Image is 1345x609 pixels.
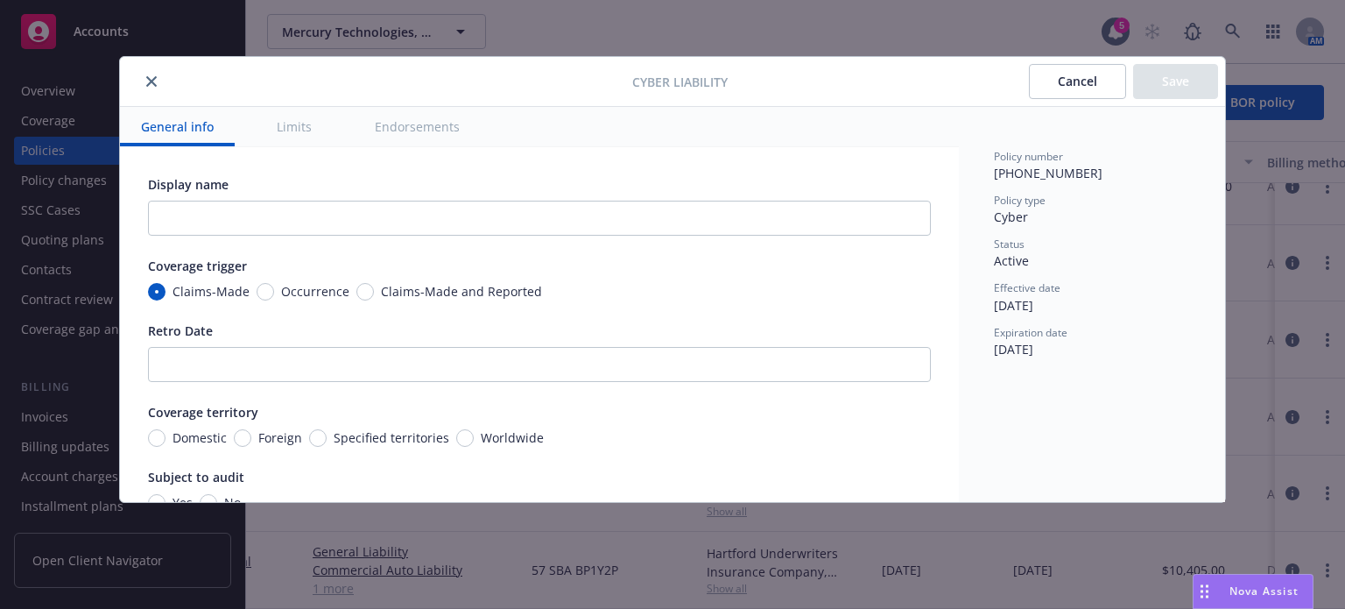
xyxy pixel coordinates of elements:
span: Coverage trigger [148,258,247,274]
button: Limits [256,107,333,146]
span: Coverage territory [148,404,258,421]
span: Cyber Liability [632,73,728,91]
input: Yes [148,494,165,512]
button: General info [120,107,235,146]
input: Domestic [148,429,165,447]
span: Occurrence [281,282,349,301]
span: Foreign [258,428,302,447]
span: Claims-Made [173,282,250,301]
input: Claims-Made [148,283,165,301]
span: Display name [148,176,229,193]
span: Specified territories [334,428,449,447]
span: Cyber [994,209,1028,225]
input: No [200,494,217,512]
input: Occurrence [257,283,274,301]
div: Drag to move [1194,575,1215,608]
span: Claims-Made and Reported [381,282,542,301]
input: Specified territories [309,429,327,447]
span: Status [994,237,1025,251]
span: Expiration date [994,325,1067,340]
span: Yes [173,493,193,512]
button: close [141,71,162,92]
input: Claims-Made and Reported [356,283,374,301]
span: Worldwide [481,428,544,447]
span: [DATE] [994,341,1033,358]
span: [DATE] [994,297,1033,314]
button: Cancel [1029,64,1126,99]
span: [PHONE_NUMBER] [994,165,1102,181]
span: Subject to audit [148,469,244,485]
span: Policy type [994,193,1046,208]
span: Domestic [173,428,227,447]
span: Retro Date [148,322,213,339]
input: Worldwide [456,429,474,447]
span: Active [994,252,1029,269]
span: No [224,493,241,512]
span: Effective date [994,280,1060,295]
button: Endorsements [354,107,481,146]
span: Policy number [994,149,1063,164]
input: Foreign [234,429,251,447]
button: Nova Assist [1193,574,1313,609]
span: Nova Assist [1229,584,1299,598]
